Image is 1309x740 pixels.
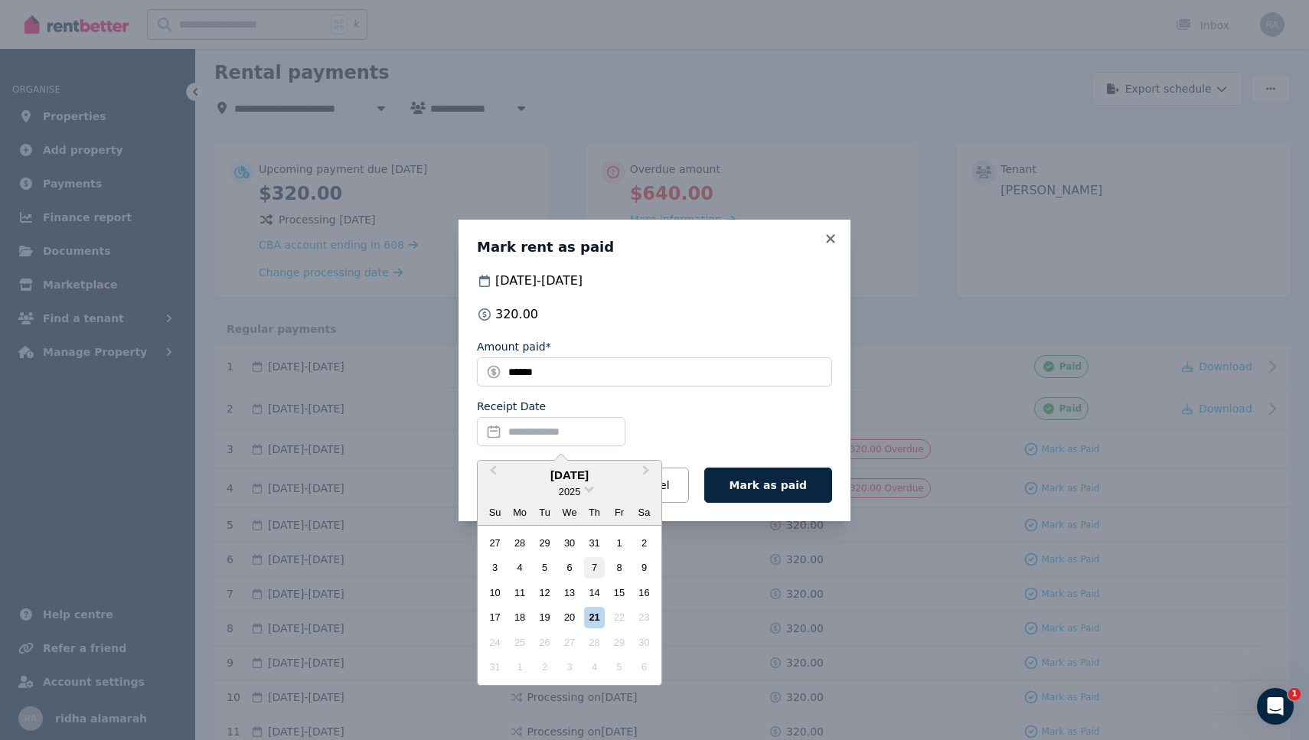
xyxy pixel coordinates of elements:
[559,632,579,653] div: Not available Wednesday, August 27th, 2025
[510,607,530,628] div: Choose Monday, August 18th, 2025
[485,607,505,628] div: Choose Sunday, August 17th, 2025
[584,607,605,628] div: Choose Thursday, August 21st, 2025
[584,632,605,653] div: Not available Thursday, August 28th, 2025
[584,582,605,603] div: Choose Thursday, August 14th, 2025
[495,272,583,290] span: [DATE] - [DATE]
[559,582,579,603] div: Choose Wednesday, August 13th, 2025
[584,657,605,677] div: Not available Thursday, September 4th, 2025
[510,657,530,677] div: Not available Monday, September 1st, 2025
[534,632,555,653] div: Not available Tuesday, August 26th, 2025
[477,399,546,414] label: Receipt Date
[510,557,530,578] div: Choose Monday, August 4th, 2025
[534,582,555,603] div: Choose Tuesday, August 12th, 2025
[1257,688,1294,725] iframe: Intercom live chat
[609,502,629,523] div: Fr
[730,479,807,491] span: Mark as paid
[609,607,629,628] div: Not available Friday, August 22nd, 2025
[609,533,629,553] div: Choose Friday, August 1st, 2025
[534,533,555,553] div: Choose Tuesday, July 29th, 2025
[510,533,530,553] div: Choose Monday, July 28th, 2025
[485,657,505,677] div: Not available Sunday, August 31st, 2025
[485,502,505,523] div: Su
[478,467,661,484] div: [DATE]
[534,657,555,677] div: Not available Tuesday, September 2nd, 2025
[559,533,579,553] div: Choose Wednesday, July 30th, 2025
[634,557,654,578] div: Choose Saturday, August 9th, 2025
[485,632,505,653] div: Not available Sunday, August 24th, 2025
[609,657,629,677] div: Not available Friday, September 5th, 2025
[1288,688,1301,700] span: 1
[479,462,504,487] button: Previous Month
[495,305,538,324] span: 320.00
[634,533,654,553] div: Choose Saturday, August 2nd, 2025
[634,632,654,653] div: Not available Saturday, August 30th, 2025
[485,533,505,553] div: Choose Sunday, July 27th, 2025
[559,657,579,677] div: Not available Wednesday, September 3rd, 2025
[559,502,579,523] div: We
[635,462,660,487] button: Next Month
[584,557,605,578] div: Choose Thursday, August 7th, 2025
[634,607,654,628] div: Not available Saturday, August 23rd, 2025
[510,502,530,523] div: Mo
[485,582,505,603] div: Choose Sunday, August 10th, 2025
[559,486,580,497] span: 2025
[534,607,555,628] div: Choose Tuesday, August 19th, 2025
[534,502,555,523] div: Tu
[704,468,832,503] button: Mark as paid
[609,582,629,603] div: Choose Friday, August 15th, 2025
[534,557,555,578] div: Choose Tuesday, August 5th, 2025
[584,502,605,523] div: Th
[510,582,530,603] div: Choose Monday, August 11th, 2025
[477,339,551,354] label: Amount paid*
[609,632,629,653] div: Not available Friday, August 29th, 2025
[634,582,654,603] div: Choose Saturday, August 16th, 2025
[584,533,605,553] div: Choose Thursday, July 31st, 2025
[510,632,530,653] div: Not available Monday, August 25th, 2025
[634,502,654,523] div: Sa
[559,557,579,578] div: Choose Wednesday, August 6th, 2025
[634,657,654,677] div: Not available Saturday, September 6th, 2025
[477,238,832,256] h3: Mark rent as paid
[485,557,505,578] div: Choose Sunday, August 3rd, 2025
[482,530,656,680] div: month 2025-08
[609,557,629,578] div: Choose Friday, August 8th, 2025
[559,607,579,628] div: Choose Wednesday, August 20th, 2025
